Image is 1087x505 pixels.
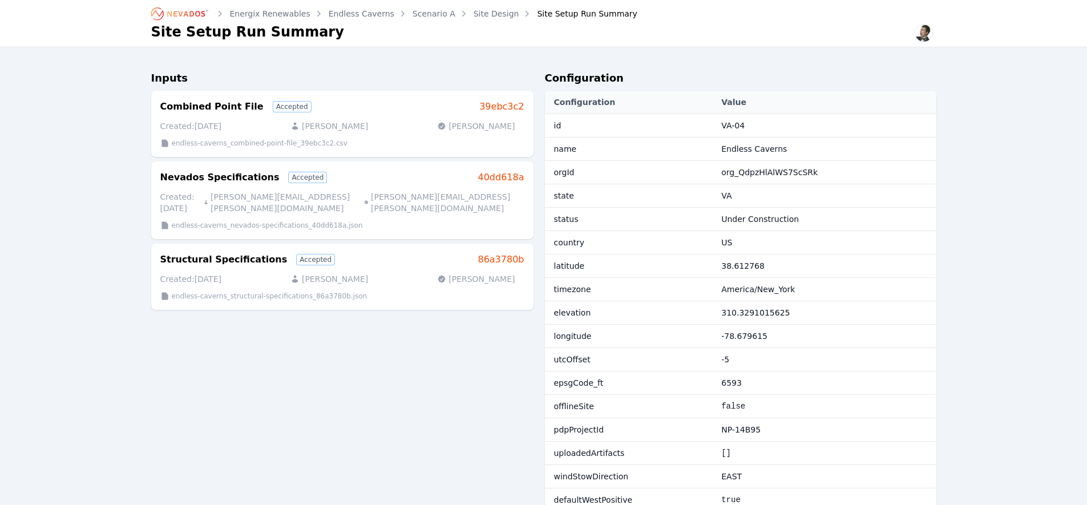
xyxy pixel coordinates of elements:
h1: Site Setup Run Summary [151,23,344,41]
td: US [716,231,936,254]
p: Created: [DATE] [160,273,221,285]
p: [PERSON_NAME] [437,120,515,132]
td: Endless Caverns [716,138,936,161]
div: Accepted [288,172,327,183]
a: 86a3780b [478,253,524,266]
a: 39ebc3c2 [479,100,524,114]
td: 310.3291015625 [716,301,936,325]
td: VA [716,184,936,208]
span: name [554,144,577,153]
h3: Nevados Specifications [160,171,280,184]
span: windStowDirection [554,472,629,481]
a: Scenario A [413,8,455,19]
h2: Inputs [151,70,534,91]
span: defaultWestPositive [554,495,633,504]
p: endless-caverns_combined-point-file_39ebc3c2.csv [172,139,347,148]
span: utcOffset [554,355,591,364]
span: uploadedArtifacts [554,449,625,458]
p: [PERSON_NAME][EMAIL_ADDRESS][PERSON_NAME][DOMAIN_NAME] [364,191,515,214]
span: latitude [554,261,585,270]
td: 6593 [716,371,936,395]
a: Energix Renewables [230,8,310,19]
span: id [554,121,561,130]
h2: Configuration [545,70,936,91]
th: Configuration [545,91,716,114]
span: elevation [554,308,591,317]
td: -78.679615 [716,325,936,348]
div: Accepted [296,254,335,265]
td: America/New_York [716,278,936,301]
h3: Combined Point File [160,100,264,114]
pre: [] [721,447,930,459]
span: pdpProjectId [554,425,604,434]
span: state [554,191,574,200]
p: Created: [DATE] [160,120,221,132]
span: status [554,215,579,224]
a: 40dd618a [478,171,524,184]
td: NP-14B95 [716,418,936,442]
td: EAST [716,465,936,488]
nav: Breadcrumb [151,5,637,23]
h3: Structural Specifications [160,253,288,266]
p: Created: [DATE] [160,191,195,214]
p: [PERSON_NAME] [290,120,368,132]
div: Site Setup Run Summary [521,8,637,19]
pre: false [721,401,930,412]
p: [PERSON_NAME] [290,273,368,285]
img: Alex Kushner [915,24,933,42]
td: -5 [716,348,936,371]
td: 38.612768 [716,254,936,278]
td: Under Construction [716,208,936,231]
span: epsgCode_ft [554,378,604,387]
a: Site Design [474,8,519,19]
p: [PERSON_NAME][EMAIL_ADDRESS][PERSON_NAME][DOMAIN_NAME] [204,191,355,214]
span: offlineSite [554,402,594,411]
td: VA-04 [716,114,936,138]
div: Accepted [273,101,312,112]
p: endless-caverns_nevados-specifications_40dd618a.json [172,221,363,230]
p: endless-caverns_structural-specifications_86a3780b.json [172,292,367,301]
span: timezone [554,285,591,294]
td: org_QdpzHlAlWS7ScSRk [716,161,936,184]
span: country [554,238,585,247]
span: longitude [554,332,592,341]
p: [PERSON_NAME] [437,273,515,285]
a: Endless Caverns [329,8,394,19]
th: Value [716,91,936,114]
span: orgId [554,168,575,177]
